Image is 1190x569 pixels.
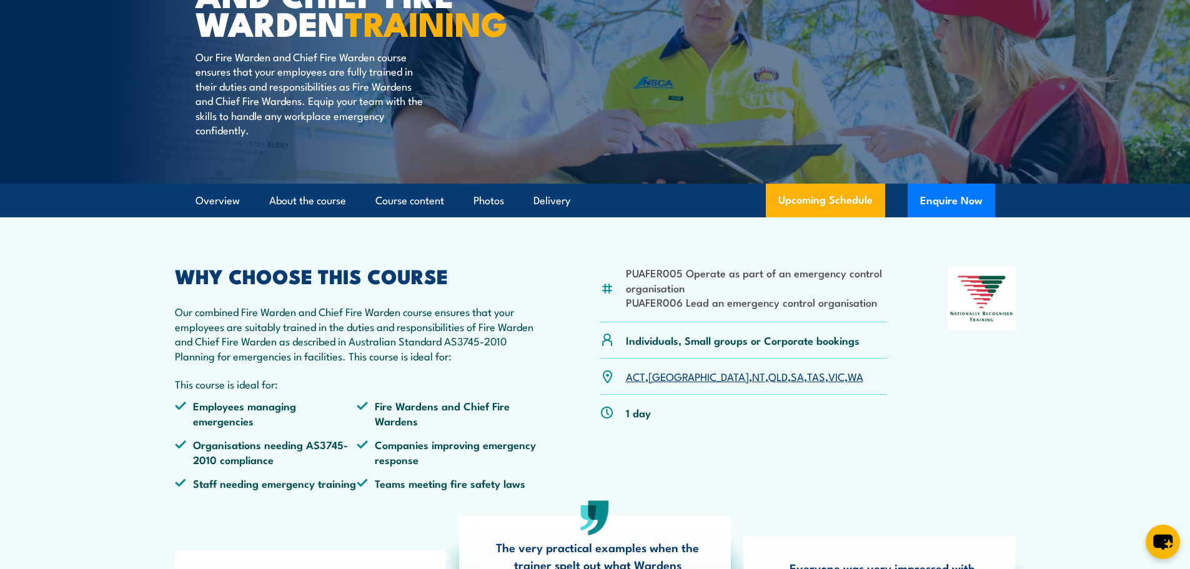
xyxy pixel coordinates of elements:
a: SA [791,369,804,383]
li: Companies improving emergency response [357,437,539,467]
li: Employees managing emergencies [175,398,357,428]
p: Our Fire Warden and Chief Fire Warden course ensures that your employees are fully trained in the... [196,49,424,137]
li: PUAFER005 Operate as part of an emergency control organisation [626,265,888,295]
li: Staff needing emergency training [175,476,357,490]
li: PUAFER006 Lead an emergency control organisation [626,295,888,309]
button: Enquire Now [908,184,995,217]
a: [GEOGRAPHIC_DATA] [648,369,749,383]
p: Our combined Fire Warden and Chief Fire Warden course ensures that your employees are suitably tr... [175,304,540,363]
p: , , , , , , , [626,369,863,383]
p: 1 day [626,405,651,420]
button: chat-button [1146,525,1180,559]
a: Overview [196,184,240,217]
a: TAS [807,369,825,383]
p: This course is ideal for: [175,377,540,391]
li: Organisations needing AS3745-2010 compliance [175,437,357,467]
p: Individuals, Small groups or Corporate bookings [626,333,860,347]
h2: WHY CHOOSE THIS COURSE [175,267,540,284]
a: ACT [626,369,645,383]
a: QLD [768,369,788,383]
li: Teams meeting fire safety laws [357,476,539,490]
li: Fire Wardens and Chief Fire Wardens [357,398,539,428]
a: WA [848,369,863,383]
a: Photos [474,184,504,217]
a: Delivery [533,184,570,217]
a: VIC [828,369,845,383]
img: Nationally Recognised Training logo. [948,267,1016,330]
a: Course content [375,184,444,217]
a: Upcoming Schedule [766,184,885,217]
a: NT [752,369,765,383]
a: About the course [269,184,346,217]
